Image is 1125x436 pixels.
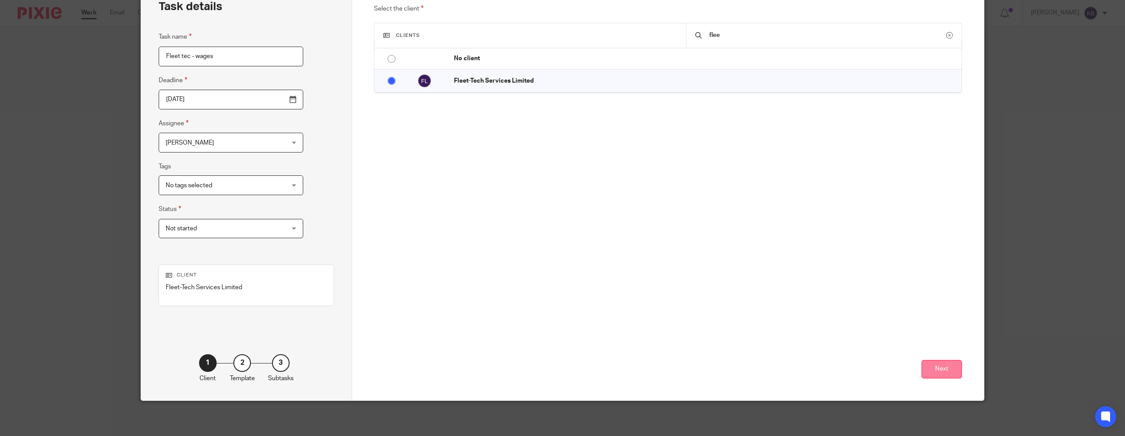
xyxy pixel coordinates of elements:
[454,76,957,85] p: Fleet-Tech Services Limited
[417,74,432,88] img: svg%3E
[159,204,181,214] label: Status
[159,32,192,42] label: Task name
[159,162,171,171] label: Tags
[166,225,197,232] span: Not started
[159,47,303,66] input: Task name
[159,90,303,109] input: Use the arrow keys to pick a date
[166,182,212,189] span: No tags selected
[374,4,962,14] p: Select the client
[166,272,327,279] p: Client
[166,140,214,146] span: [PERSON_NAME]
[159,118,189,128] label: Assignee
[200,374,216,383] p: Client
[166,283,327,292] p: Fleet-Tech Services Limited
[268,374,294,383] p: Subtasks
[233,354,251,372] div: 2
[454,54,957,63] p: No client
[272,354,290,372] div: 3
[230,374,255,383] p: Template
[199,354,217,372] div: 1
[922,360,962,379] button: Next
[159,75,187,85] label: Deadline
[708,30,946,40] input: Search...
[396,33,420,38] span: Clients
